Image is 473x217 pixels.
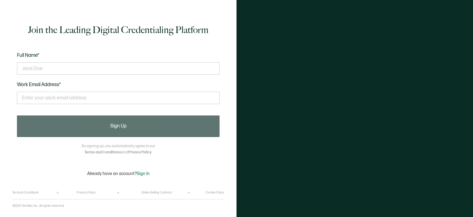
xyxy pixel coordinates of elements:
[84,150,122,155] a: Terms and Conditions
[137,171,150,176] span: Sign In
[82,143,155,156] p: By signing up, you automatically agree to our and .
[17,115,220,137] button: Sign Up
[28,24,208,36] h1: Join the Leading Digital Credentialing Platform
[141,191,172,194] a: Online Selling Contract
[128,150,152,155] a: Privacy Policy
[12,204,65,208] p: ©2025 Sertifier Inc.. All rights reserved.
[110,124,127,129] span: Sign Up
[17,92,220,104] input: Enter your work email address
[87,171,150,176] p: Already have an account?
[17,82,61,88] span: Work Email Address*
[17,52,39,58] span: Full Name*
[77,191,95,194] a: Privacy Policy
[17,62,220,75] input: Jane Doe
[206,191,224,194] a: Cookie Policy
[12,191,38,194] a: Terms & Conditions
